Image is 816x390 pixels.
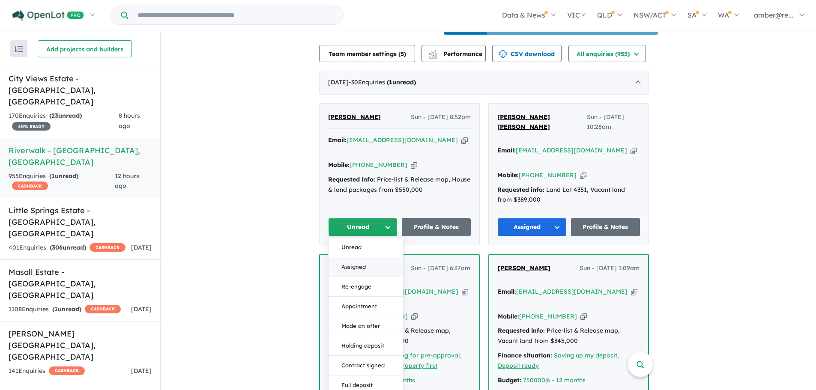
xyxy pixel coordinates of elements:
span: Sun - [DATE] 10:28am [587,112,640,133]
span: Sun - [DATE] 6:37am [411,263,470,274]
button: All enquiries (955) [568,45,646,62]
span: amber@re... [754,11,793,19]
button: Copy [462,287,468,296]
strong: ( unread) [50,244,86,251]
strong: Budget: [498,376,521,384]
a: [PERSON_NAME] [PERSON_NAME] [497,112,587,133]
span: [PERSON_NAME] [PERSON_NAME] [497,113,550,131]
span: 23 [51,112,58,119]
button: Holding deposit [329,336,403,356]
span: 306 [52,244,63,251]
strong: Requested info: [328,176,375,183]
a: [EMAIL_ADDRESS][DOMAIN_NAME] [516,146,627,154]
img: sort.svg [15,46,23,52]
button: Copy [631,146,637,155]
span: 12 hours ago [115,172,139,190]
span: Sun - [DATE] 8:52pm [411,112,471,122]
span: CASHBACK [90,243,126,252]
button: Appointment [329,297,403,316]
button: Copy [411,161,417,170]
span: [PERSON_NAME] [328,113,381,121]
strong: ( unread) [52,305,81,313]
span: - 30 Enquir ies [349,78,416,86]
input: Try estate name, suburb, builder or developer [130,6,341,24]
div: 141 Enquir ies [9,366,85,376]
a: 6 - 12 months [547,376,586,384]
strong: ( unread) [49,112,82,119]
span: CASHBACK [12,182,48,190]
a: [PERSON_NAME] [498,263,550,274]
strong: Mobile: [328,161,350,169]
button: Performance [421,45,486,62]
span: [DATE] [131,305,152,313]
a: Profile & Notes [571,218,640,236]
img: bar-chart.svg [428,53,437,58]
a: [PHONE_NUMBER] [519,313,577,320]
strong: Requested info: [497,186,544,194]
button: Re-engage [329,277,403,297]
button: Add projects and builders [38,40,132,57]
button: Assigned [497,218,567,236]
a: [PERSON_NAME] [328,112,381,122]
h5: Masall Estate - [GEOGRAPHIC_DATA] , [GEOGRAPHIC_DATA] [9,266,152,301]
button: Unread [329,238,403,257]
a: Saving up my deposit, Deposit ready [498,351,619,369]
span: 5 [401,50,404,58]
div: Land Lot 4351, Vacant land from $389,000 [497,185,640,205]
strong: Requested info: [498,327,545,334]
h5: City Views Estate - [GEOGRAPHIC_DATA] , [GEOGRAPHIC_DATA] [9,73,152,107]
img: line-chart.svg [429,50,436,55]
a: [PHONE_NUMBER] [350,161,407,169]
span: 1 [389,78,392,86]
button: Made an offer [329,316,403,336]
span: [DATE] [131,367,152,375]
a: Profile & Notes [402,218,471,236]
button: Copy [631,287,637,296]
span: CASHBACK [85,305,121,313]
strong: ( unread) [49,172,78,180]
strong: Mobile: [497,171,519,179]
strong: Email: [498,288,516,295]
strong: Email: [328,136,347,144]
button: Contract signed [329,356,403,375]
div: 401 Enquir ies [9,243,126,253]
button: CSV download [492,45,562,62]
img: download icon [499,50,507,59]
h5: Little Springs Estate - [GEOGRAPHIC_DATA] , [GEOGRAPHIC_DATA] [9,205,152,239]
strong: Mobile: [498,313,519,320]
a: [EMAIL_ADDRESS][DOMAIN_NAME] [516,288,628,295]
span: 1 [54,305,58,313]
div: Price-list & Release map, House & land packages from $550,000 [328,175,471,195]
div: 170 Enquir ies [9,111,119,131]
span: [PERSON_NAME] [498,264,550,272]
div: [DATE] [319,71,649,95]
h5: [PERSON_NAME][GEOGRAPHIC_DATA] , [GEOGRAPHIC_DATA] [9,328,152,363]
button: Team member settings (5) [319,45,415,62]
span: [DATE] [131,244,152,251]
span: Sun - [DATE] 1:09am [580,263,640,274]
a: [EMAIL_ADDRESS][DOMAIN_NAME] [347,136,458,144]
strong: Finance situation: [498,351,552,359]
a: [PHONE_NUMBER] [519,171,577,179]
div: 1108 Enquir ies [9,304,121,315]
button: Unread [328,218,398,236]
span: CASHBACK [49,366,85,375]
button: Copy [580,171,586,180]
span: 40 % READY [12,122,51,131]
strong: Email: [497,146,516,154]
button: Copy [461,136,468,145]
img: Openlot PRO Logo White [12,10,84,21]
span: 8 hours ago [119,112,140,130]
span: Performance [430,50,482,58]
div: | [498,375,640,386]
strong: ( unread) [387,78,416,86]
h5: Riverwalk - [GEOGRAPHIC_DATA] , [GEOGRAPHIC_DATA] [9,145,152,168]
div: Price-list & Release map, Vacant land from $345,000 [498,326,640,346]
button: Copy [580,312,587,321]
button: Copy [411,312,418,321]
a: 750000 [523,376,545,384]
span: 1 [51,172,55,180]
